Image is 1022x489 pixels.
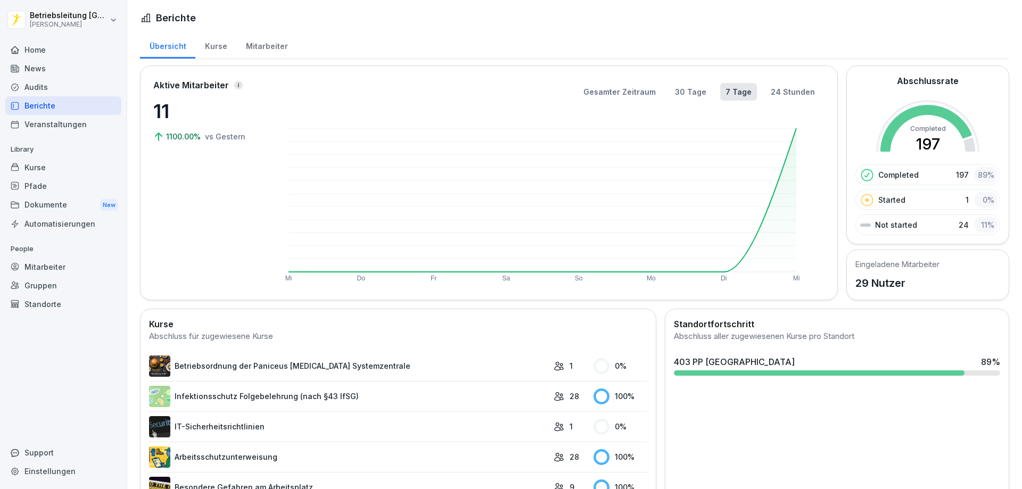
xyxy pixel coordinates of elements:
[5,195,121,215] div: Dokumente
[878,194,905,205] p: Started
[205,131,245,142] p: vs Gestern
[166,131,203,142] p: 1100.00%
[594,419,647,435] div: 0 %
[149,355,548,377] a: Betriebsordnung der Paniceus [MEDICAL_DATA] Systemzentrale
[855,275,939,291] p: 29 Nutzer
[674,318,1000,330] h2: Standortfortschritt
[149,416,170,437] img: msj3dytn6rmugecro9tfk5p0.png
[647,275,656,282] text: Mo
[149,318,647,330] h2: Kurse
[140,31,195,59] a: Übersicht
[149,446,170,468] img: bgsrfyvhdm6180ponve2jajk.png
[5,40,121,59] a: Home
[156,11,196,25] h1: Berichte
[30,11,108,20] p: Betriebsleitung [GEOGRAPHIC_DATA]
[149,416,548,437] a: IT-Sicherheitsrichtlinien
[594,358,647,374] div: 0 %
[855,259,939,270] h5: Eingeladene Mitarbeiter
[570,391,579,402] p: 28
[721,275,727,282] text: Di
[5,78,121,96] a: Audits
[674,355,795,368] div: 403 PP [GEOGRAPHIC_DATA]
[875,219,917,230] p: Not started
[670,351,1004,380] a: 403 PP [GEOGRAPHIC_DATA]89%
[149,330,647,343] div: Abschluss für zugewiesene Kurse
[100,199,118,211] div: New
[594,449,647,465] div: 100 %
[575,275,583,282] text: So
[153,79,229,92] p: Aktive Mitarbeiter
[5,141,121,158] p: Library
[149,355,170,377] img: erelp9ks1mghlbfzfpgfvnw0.png
[5,158,121,177] a: Kurse
[974,217,998,233] div: 11 %
[674,330,1000,343] div: Abschluss aller zugewiesenen Kurse pro Standort
[570,360,573,371] p: 1
[5,295,121,313] a: Standorte
[5,96,121,115] a: Berichte
[5,276,121,295] a: Gruppen
[897,74,959,87] h2: Abschlussrate
[956,169,969,180] p: 197
[974,167,998,183] div: 89 %
[5,195,121,215] a: DokumenteNew
[578,83,661,101] button: Gesamter Zeitraum
[5,241,121,258] p: People
[570,451,579,462] p: 28
[285,275,292,282] text: Mi
[153,97,260,126] p: 11
[195,31,236,59] a: Kurse
[149,446,548,468] a: Arbeitsschutzunterweisung
[878,169,919,180] p: Completed
[502,275,510,282] text: Sa
[966,194,969,205] p: 1
[149,386,170,407] img: tgff07aey9ahi6f4hltuk21p.png
[149,386,548,407] a: Infektionsschutz Folgebelehrung (nach §43 IfSG)
[570,421,573,432] p: 1
[431,275,436,282] text: Fr
[5,177,121,195] a: Pfade
[981,355,1000,368] div: 89 %
[236,31,297,59] a: Mitarbeiter
[357,275,366,282] text: Do
[5,115,121,134] a: Veranstaltungen
[765,83,820,101] button: 24 Stunden
[5,258,121,276] a: Mitarbeiter
[30,21,108,28] p: [PERSON_NAME]
[670,83,712,101] button: 30 Tage
[5,443,121,462] div: Support
[720,83,757,101] button: 7 Tage
[959,219,969,230] p: 24
[5,59,121,78] a: News
[5,462,121,480] a: Einstellungen
[5,214,121,233] a: Automatisierungen
[594,388,647,404] div: 100 %
[974,192,998,208] div: 0 %
[793,275,800,282] text: Mi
